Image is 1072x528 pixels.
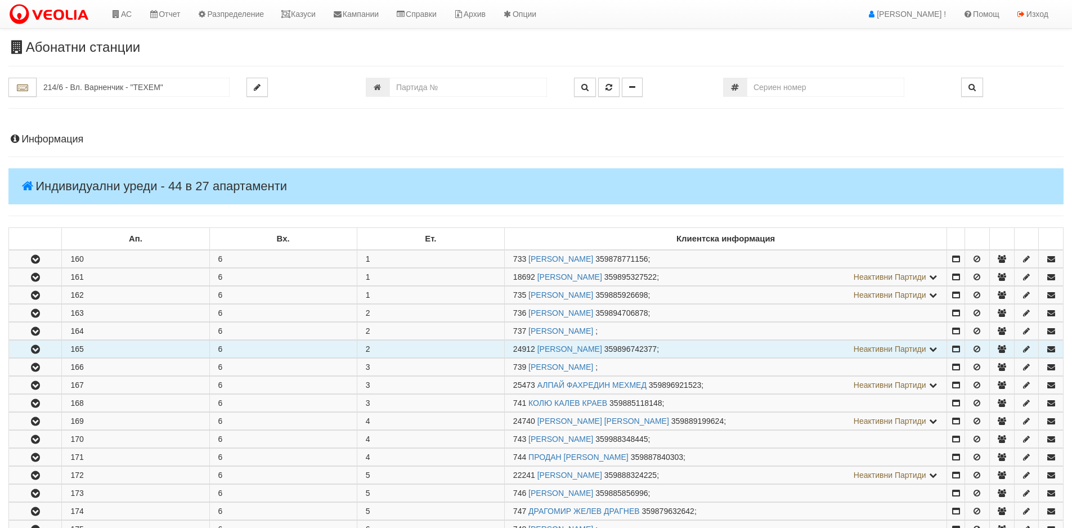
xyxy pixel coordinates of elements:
[366,363,370,372] span: 3
[1039,228,1064,250] td: : No sort applied, sorting is disabled
[209,503,357,520] td: 6
[504,485,947,502] td: ;
[62,250,209,268] td: 160
[528,363,593,372] a: [PERSON_NAME]
[209,228,357,250] td: Вх.: No sort applied, sorting is disabled
[631,453,683,462] span: 359887840303
[62,305,209,322] td: 163
[504,467,947,484] td: ;
[504,228,947,250] td: Клиентска информация: No sort applied, sorting is disabled
[366,399,370,408] span: 3
[366,507,370,516] span: 5
[642,507,694,516] span: 359879632642
[504,377,947,394] td: ;
[504,341,947,358] td: ;
[513,489,526,498] span: Партида №
[537,381,647,390] a: АЛПАЙ ФАХРЕДИН МЕХМЕД
[62,449,209,466] td: 171
[62,395,209,412] td: 168
[604,272,657,281] span: 359895327522
[366,344,370,354] span: 2
[209,431,357,448] td: 6
[62,323,209,340] td: 164
[366,453,370,462] span: 4
[504,449,947,466] td: ;
[528,254,593,263] a: [PERSON_NAME]
[595,254,648,263] span: 359878771156
[504,503,947,520] td: ;
[366,254,370,263] span: 1
[854,272,926,281] span: Неактивни Партиди
[366,272,370,281] span: 1
[62,413,209,430] td: 169
[209,449,357,466] td: 6
[747,78,904,97] input: Сериен номер
[366,308,370,317] span: 2
[537,471,602,480] a: [PERSON_NAME]
[129,234,142,243] b: Ап.
[513,453,526,462] span: Партида №
[528,326,593,335] a: [PERSON_NAME]
[947,228,965,250] td: : No sort applied, sorting is disabled
[8,3,94,26] img: VeoliaLogo.png
[209,359,357,376] td: 6
[671,417,724,426] span: 359889199624
[604,344,657,354] span: 359896742377
[209,341,357,358] td: 6
[62,467,209,484] td: 172
[609,399,662,408] span: 359885118148
[504,323,947,340] td: ;
[676,234,775,243] b: Клиентска информация
[854,290,926,299] span: Неактивни Партиди
[209,413,357,430] td: 6
[513,326,526,335] span: Партида №
[209,395,357,412] td: 6
[854,417,926,426] span: Неактивни Партиди
[595,290,648,299] span: 359885926698
[649,381,701,390] span: 359896921523
[528,489,593,498] a: [PERSON_NAME]
[513,272,535,281] span: Партида №
[366,471,370,480] span: 5
[965,228,990,250] td: : No sort applied, sorting is disabled
[528,290,593,299] a: [PERSON_NAME]
[537,417,669,426] a: [PERSON_NAME] [PERSON_NAME]
[528,308,593,317] a: [PERSON_NAME]
[389,78,547,97] input: Партида №
[513,507,526,516] span: Партида №
[513,344,535,354] span: Партида №
[854,381,926,390] span: Неактивни Партиди
[513,435,526,444] span: Партида №
[513,254,526,263] span: Партида №
[513,381,535,390] span: Партида №
[62,287,209,304] td: 162
[537,344,602,354] a: [PERSON_NAME]
[604,471,657,480] span: 359888324225
[62,485,209,502] td: 173
[366,435,370,444] span: 4
[595,435,648,444] span: 359988348445
[528,453,629,462] a: ПРОДАН [PERSON_NAME]
[528,507,639,516] a: ДРАГОМИР ЖЕЛЕВ ДРАГНЕВ
[513,290,526,299] span: Партида №
[209,323,357,340] td: 6
[528,399,607,408] a: КОЛЮ КАЛЕВ КРАЕВ
[513,363,526,372] span: Партида №
[209,485,357,502] td: 6
[513,399,526,408] span: Партида №
[8,134,1064,145] h4: Информация
[366,326,370,335] span: 2
[513,308,526,317] span: Партида №
[504,305,947,322] td: ;
[366,417,370,426] span: 4
[8,168,1064,204] h4: Индивидуални уреди - 44 в 27 апартаменти
[513,417,535,426] span: Партида №
[504,395,947,412] td: ;
[989,228,1014,250] td: : No sort applied, sorting is disabled
[366,381,370,390] span: 3
[504,250,947,268] td: ;
[62,377,209,394] td: 167
[595,489,648,498] span: 359885856996
[8,40,1064,55] h3: Абонатни станции
[595,308,648,317] span: 359894706878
